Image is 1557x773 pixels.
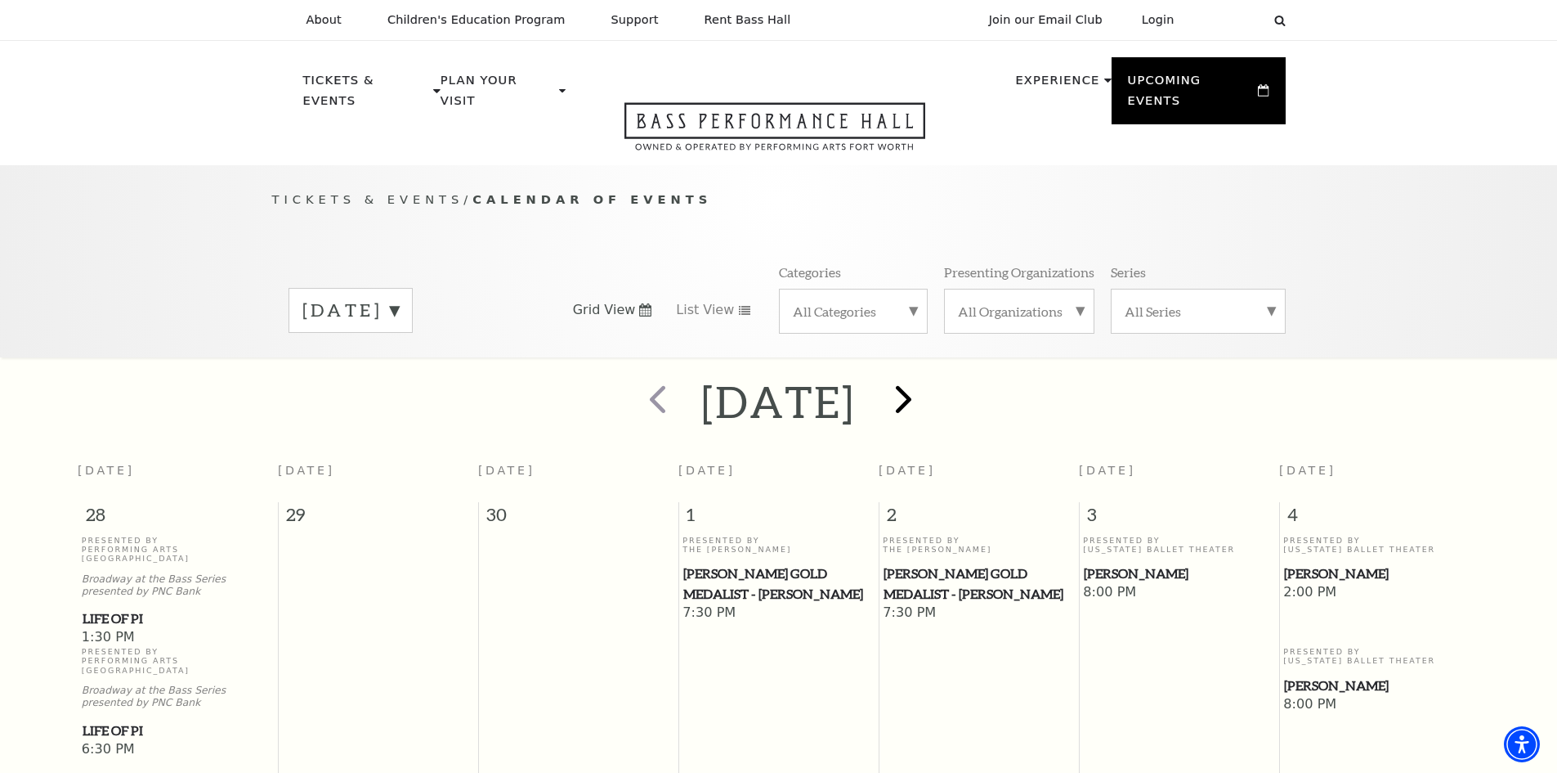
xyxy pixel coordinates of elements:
[272,192,464,206] span: Tickets & Events
[83,721,273,741] span: Life of Pi
[944,263,1094,281] p: Presenting Organizations
[1283,536,1475,555] p: Presented By [US_STATE] Ballet Theater
[683,564,874,604] span: [PERSON_NAME] Gold Medalist - [PERSON_NAME]
[303,70,430,120] p: Tickets & Events
[478,464,535,477] span: [DATE]
[958,303,1081,320] label: All Organizations
[1015,70,1099,100] p: Experience
[1083,564,1275,584] a: Peter Pan
[1283,564,1475,584] a: Peter Pan
[1283,584,1475,602] span: 2:00 PM
[302,298,399,323] label: [DATE]
[701,375,856,428] h2: [DATE]
[793,303,914,320] label: All Categories
[272,190,1286,210] p: /
[573,301,636,319] span: Grid View
[676,301,734,319] span: List View
[779,263,841,281] p: Categories
[82,536,274,564] p: Presented By Performing Arts [GEOGRAPHIC_DATA]
[1280,502,1480,535] span: 4
[1083,584,1275,602] span: 8:00 PM
[1279,464,1336,477] span: [DATE]
[1283,647,1475,666] p: Presented By [US_STATE] Ballet Theater
[1111,263,1146,281] p: Series
[705,13,791,27] p: Rent Bass Hall
[871,373,931,431] button: next
[678,464,736,477] span: [DATE]
[82,609,274,629] a: Life of Pi
[306,13,342,27] p: About
[78,502,278,535] span: 28
[83,609,273,629] span: Life of Pi
[883,536,1075,555] p: Presented By The [PERSON_NAME]
[1283,676,1475,696] a: Peter Pan
[78,464,135,477] span: [DATE]
[441,70,555,120] p: Plan Your Visit
[479,502,678,535] span: 30
[626,373,686,431] button: prev
[278,464,335,477] span: [DATE]
[884,564,1074,604] span: [PERSON_NAME] Gold Medalist - [PERSON_NAME]
[682,604,875,622] span: 7:30 PM
[472,192,712,206] span: Calendar of Events
[1079,464,1136,477] span: [DATE]
[279,502,478,535] span: 29
[82,573,274,598] p: Broadway at the Bass Series presented by PNC Bank
[566,102,984,165] a: Open this option
[679,502,879,535] span: 1
[1283,696,1475,714] span: 8:00 PM
[1125,303,1272,320] label: All Series
[879,464,936,477] span: [DATE]
[387,13,566,27] p: Children's Education Program
[682,536,875,555] p: Presented By The [PERSON_NAME]
[82,629,274,647] span: 1:30 PM
[611,13,659,27] p: Support
[82,647,274,675] p: Presented By Performing Arts [GEOGRAPHIC_DATA]
[1083,536,1275,555] p: Presented By [US_STATE] Ballet Theater
[1128,70,1255,120] p: Upcoming Events
[1080,502,1279,535] span: 3
[82,721,274,741] a: Life of Pi
[1084,564,1274,584] span: [PERSON_NAME]
[879,502,1079,535] span: 2
[82,741,274,759] span: 6:30 PM
[82,685,274,709] p: Broadway at the Bass Series presented by PNC Bank
[883,604,1075,622] span: 7:30 PM
[682,564,875,604] a: Cliburn Gold Medalist - Aristo Sham
[883,564,1075,604] a: Cliburn Gold Medalist - Aristo Sham
[1284,564,1474,584] span: [PERSON_NAME]
[1504,726,1540,762] div: Accessibility Menu
[1284,676,1474,696] span: [PERSON_NAME]
[1201,12,1259,28] select: Select:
